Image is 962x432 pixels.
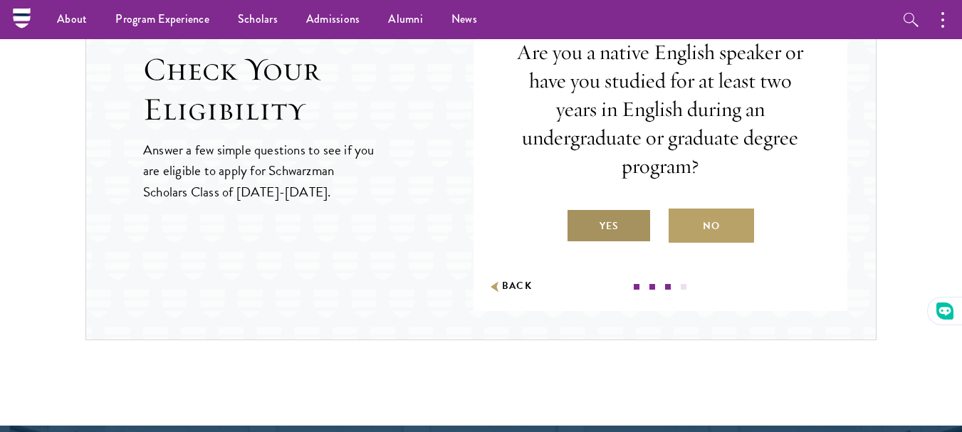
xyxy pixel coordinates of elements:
[669,209,754,243] label: No
[516,38,805,180] p: Are you a native English speaker or have you studied for at least two years in English during an ...
[488,279,533,294] button: Back
[143,139,376,201] p: Answer a few simple questions to see if you are eligible to apply for Schwarzman Scholars Class o...
[143,50,474,130] h2: Check Your Eligibility
[566,209,652,243] label: Yes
